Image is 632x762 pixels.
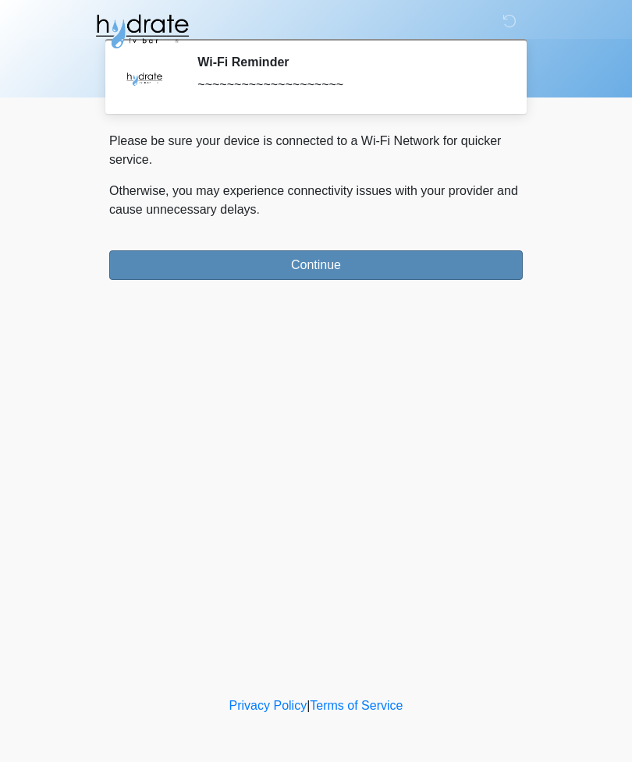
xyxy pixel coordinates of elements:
[310,699,403,712] a: Terms of Service
[109,250,523,280] button: Continue
[229,699,307,712] a: Privacy Policy
[94,12,190,51] img: Hydrate IV Bar - Fort Collins Logo
[109,132,523,169] p: Please be sure your device is connected to a Wi-Fi Network for quicker service.
[257,203,260,216] span: .
[197,76,499,94] div: ~~~~~~~~~~~~~~~~~~~~
[109,182,523,219] p: Otherwise, you may experience connectivity issues with your provider and cause unnecessary delays
[121,55,168,101] img: Agent Avatar
[307,699,310,712] a: |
